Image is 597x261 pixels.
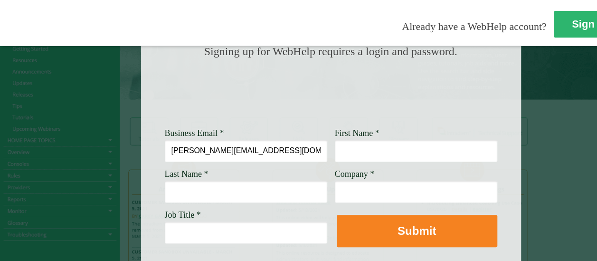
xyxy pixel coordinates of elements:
[335,128,379,138] span: First Name *
[204,45,457,58] span: Signing up for WebHelp requires a login and password.
[335,169,375,179] span: Company *
[171,68,492,115] img: Need Credentials? Sign up below. Have Credentials? Use the sign-in button.
[337,215,497,247] button: Submit
[165,210,201,220] span: Job Title *
[165,169,208,179] span: Last Name *
[398,224,436,237] strong: Submit
[165,128,224,138] span: Business Email *
[402,20,546,32] span: Already have a WebHelp account?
